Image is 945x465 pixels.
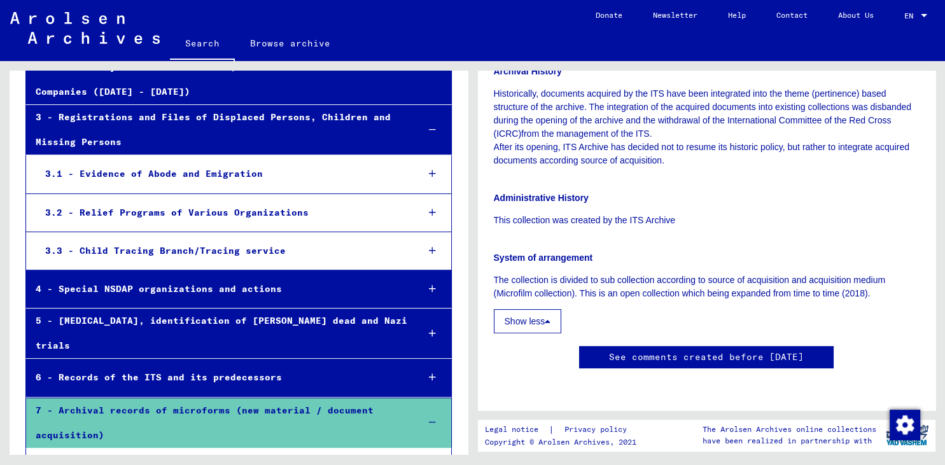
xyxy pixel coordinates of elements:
p: have been realized in partnership with [703,435,876,447]
a: Search [170,28,235,61]
a: Legal notice [485,423,549,436]
p: The Arolsen Archives online collections [703,424,876,435]
b: System of arrangement [494,253,593,263]
div: 3 - Registrations and Files of Displaced Persons, Children and Missing Persons [26,105,408,155]
button: Show less [494,309,562,333]
div: | [485,423,642,436]
div: Zustimmung ändern [889,409,920,440]
p: Historically, documents acquired by the ITS have been integrated into the theme (pertinence) base... [494,87,920,167]
div: 3.3 - Child Tracing Branch/Tracing service [36,239,408,263]
p: This collection was created by the ITS Archive [494,214,920,227]
b: Administrative History [494,193,589,203]
div: 7 - Archival records of microforms (new material / document acquisition) [26,398,408,448]
a: See comments created before [DATE] [609,350,804,364]
div: 5 - [MEDICAL_DATA], identification of [PERSON_NAME] dead and Nazi trials [26,309,408,358]
img: yv_logo.png [883,419,931,451]
div: 3.1 - Evidence of Abode and Emigration [36,162,408,186]
div: 3.2 - Relief Programs of Various Organizations [36,200,408,225]
p: The collection is divided to sub collection according to source of acquisition and acquisition me... [494,274,920,300]
div: 4 - Special NSDAP organizations and actions [26,277,408,302]
p: Copyright © Arolsen Archives, 2021 [485,436,642,448]
mat-select-trigger: EN [904,11,913,20]
div: 6 - Records of the ITS and its predecessors [26,365,408,390]
a: Privacy policy [554,423,642,436]
a: Browse archive [235,28,346,59]
img: Arolsen_neg.svg [10,12,160,44]
img: Zustimmung ändern [890,410,920,440]
b: Archival History [494,66,562,76]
